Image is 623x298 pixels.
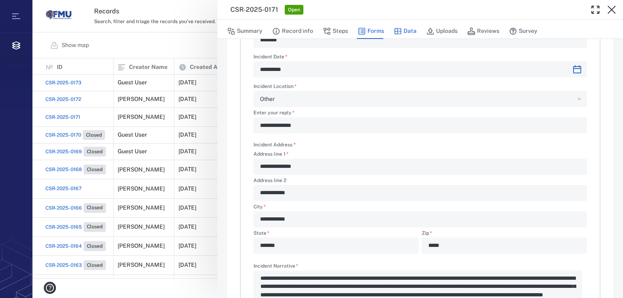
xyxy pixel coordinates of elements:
[323,24,348,39] button: Steps
[253,178,587,185] label: Address line 2
[253,231,419,238] label: State
[253,264,587,270] label: Incident Narrative
[230,5,278,15] h3: CSR-2025-0171
[253,141,296,148] label: Incident Address
[294,142,296,148] span: required
[253,91,587,107] div: Incident Location
[227,24,262,39] button: Summary
[587,2,604,18] button: Toggle Fullscreen
[253,204,587,211] label: City
[604,2,620,18] button: Close
[286,6,302,13] span: Open
[253,110,587,117] label: Enter your reply
[422,231,587,238] label: Zip
[509,24,537,39] button: Survey
[394,24,417,39] button: Data
[253,54,587,61] label: Incident Date
[467,24,499,39] button: Reviews
[18,6,35,13] span: Help
[260,94,574,104] div: Other
[272,24,313,39] button: Record info
[253,152,587,159] label: Address line 1
[253,32,587,48] div: Incident Time
[426,24,458,39] button: Uploads
[358,24,384,39] button: Forms
[253,84,587,91] label: Incident Location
